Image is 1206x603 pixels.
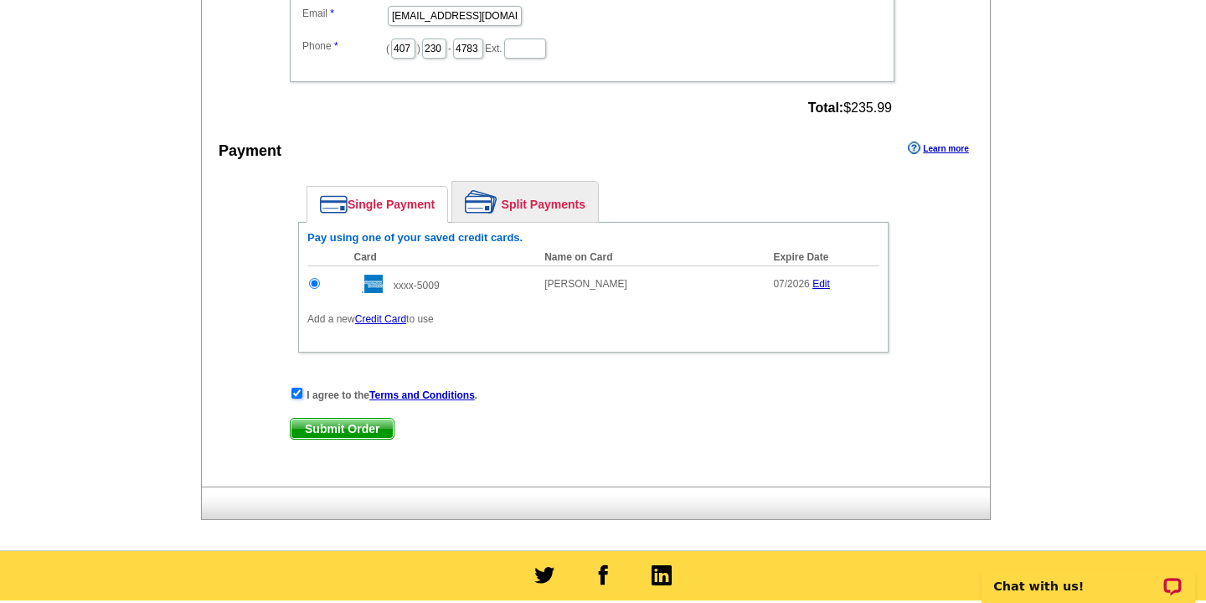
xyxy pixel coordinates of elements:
a: Split Payments [452,182,598,222]
img: split-payment.png [465,190,497,214]
a: Edit [812,278,830,290]
label: Phone [302,39,386,54]
label: Email [302,6,386,21]
img: single-payment.png [320,195,348,214]
span: xxxx-5009 [394,280,440,291]
iframe: LiveChat chat widget [971,550,1206,603]
strong: Total: [808,100,843,115]
a: Terms and Conditions [369,389,475,401]
th: Name on Card [536,249,765,266]
span: $235.99 [808,100,892,116]
span: Submit Order [291,419,394,439]
a: Credit Card [355,313,406,325]
th: Card [346,249,537,266]
th: Expire Date [765,249,879,266]
h6: Pay using one of your saved credit cards. [307,231,879,245]
span: 07/2026 [773,278,809,290]
a: Single Payment [307,187,447,222]
p: Add a new to use [307,312,879,327]
div: Payment [219,140,281,162]
strong: I agree to the . [307,389,477,401]
dd: ( ) - Ext. [298,34,886,60]
img: amex.gif [354,275,383,293]
a: Learn more [908,142,968,155]
span: [PERSON_NAME] [544,278,627,290]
